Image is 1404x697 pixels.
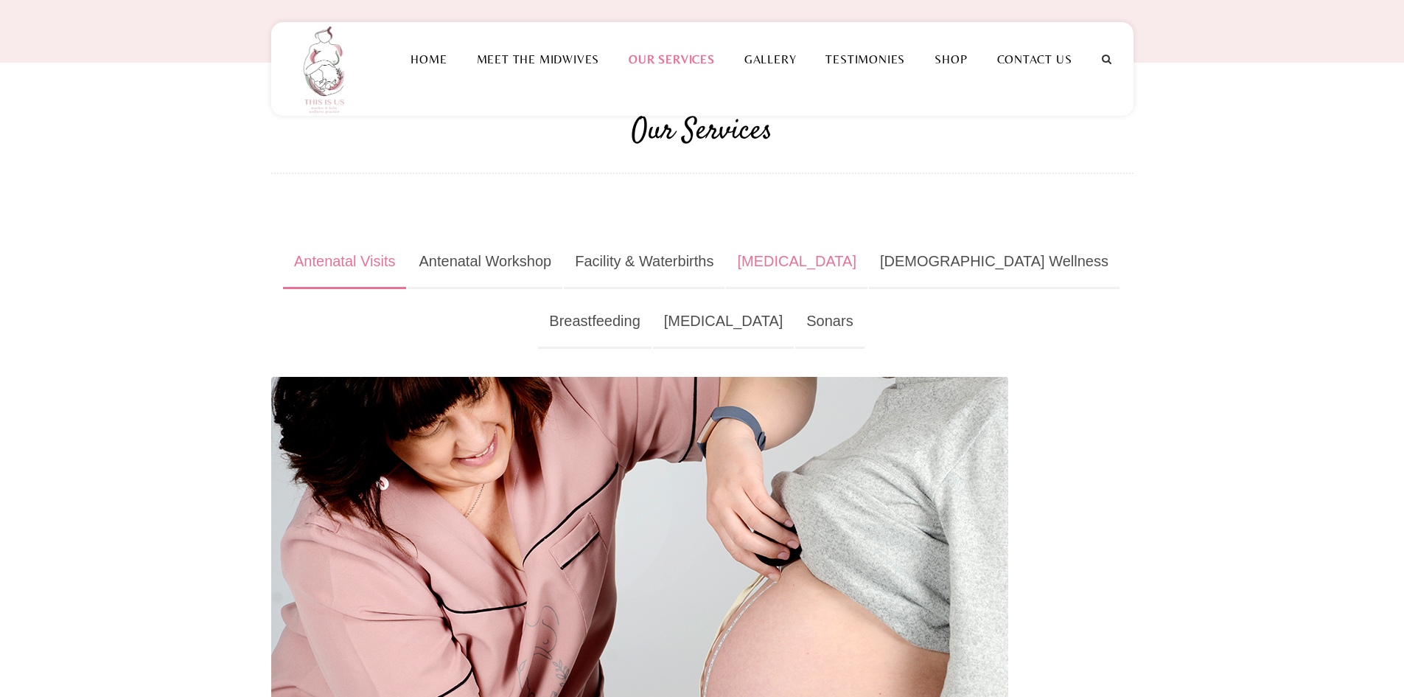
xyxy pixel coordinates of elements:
a: [DEMOGRAPHIC_DATA] Wellness [869,235,1120,289]
img: This is us practice [293,22,360,116]
a: Home [396,52,461,66]
a: Meet the Midwives [462,52,615,66]
a: Shop [920,52,982,66]
a: Testimonies [811,52,920,66]
h2: Our Services [271,111,1134,153]
a: Gallery [730,52,811,66]
a: Our Services [614,52,730,66]
a: Contact Us [982,52,1087,66]
a: Facility & Waterbirths [564,235,724,289]
a: Antenatal Workshop [408,235,562,289]
a: [MEDICAL_DATA] [653,295,794,349]
a: Sonars [795,295,864,349]
a: Breastfeeding [538,295,651,349]
a: [MEDICAL_DATA] [726,235,867,289]
a: Antenatal Visits [283,235,407,289]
